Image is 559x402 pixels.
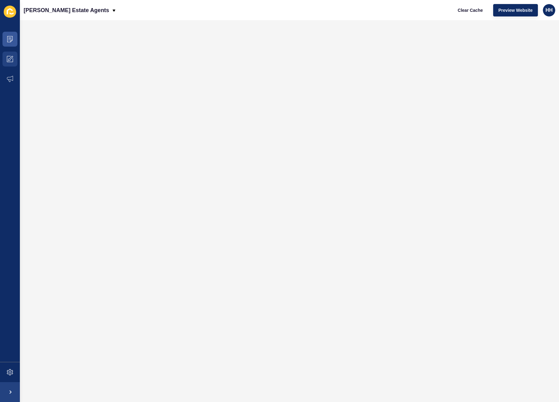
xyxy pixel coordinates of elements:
button: Preview Website [493,4,538,16]
span: Clear Cache [458,7,483,13]
span: HH [545,7,552,13]
button: Clear Cache [452,4,488,16]
p: [PERSON_NAME] Estate Agents [24,2,109,18]
span: Preview Website [498,7,533,13]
